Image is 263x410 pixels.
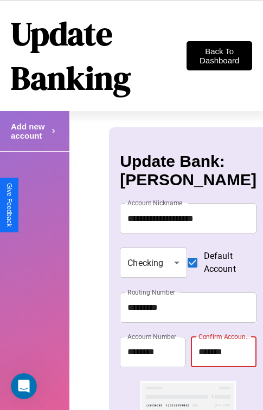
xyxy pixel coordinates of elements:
[198,332,251,341] label: Confirm Account Number
[5,183,13,227] div: Give Feedback
[127,332,176,341] label: Account Number
[127,288,175,297] label: Routing Number
[11,373,37,399] iframe: Intercom live chat
[204,250,248,276] span: Default Account
[187,41,252,70] button: Back To Dashboard
[120,248,187,278] div: Checking
[127,198,183,207] label: Account Nickname
[120,152,256,189] h3: Update Bank: [PERSON_NAME]
[11,122,49,140] h4: Add new account
[11,11,187,100] h1: Update Banking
